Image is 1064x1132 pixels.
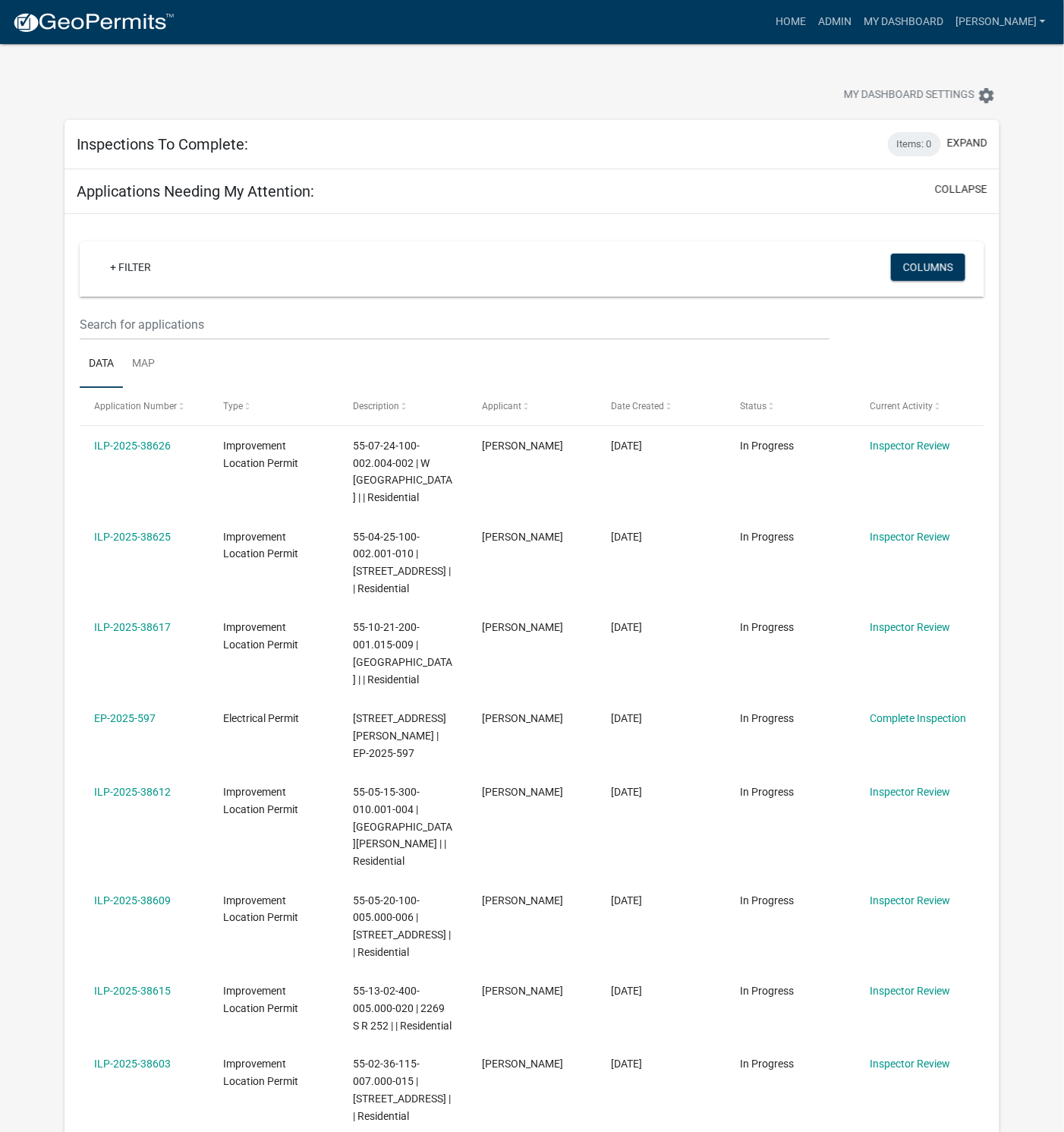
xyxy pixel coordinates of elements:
[224,712,300,724] span: Electrical Permit
[224,531,299,560] span: Improvement Location Permit
[353,712,446,759] span: 2360 PUMPKINVINE HILL RD | EP-2025-597
[741,894,795,907] span: In Progress
[858,8,949,36] a: My Dashboard
[870,712,966,724] a: Complete Inspection
[611,621,642,633] span: 09/15/2025
[741,712,795,724] span: In Progress
[224,401,244,411] span: Type
[77,135,248,153] h5: Inspections To Complete:
[611,531,642,543] span: 09/20/2025
[467,388,597,424] datatable-header-cell: Applicant
[80,340,123,389] a: Data
[741,401,767,411] span: Status
[98,254,163,281] a: + Filter
[741,1058,795,1071] span: In Progress
[611,712,642,724] span: 09/15/2025
[597,388,726,424] datatable-header-cell: Date Created
[855,388,984,424] datatable-header-cell: Current Activity
[870,401,933,411] span: Current Activity
[224,1058,299,1088] span: Improvement Location Permit
[482,985,563,997] span: James Wall
[741,621,795,633] span: In Progress
[611,786,642,798] span: 09/11/2025
[891,254,965,281] button: Columns
[611,985,642,997] span: 09/07/2025
[224,786,299,815] span: Improvement Location Permit
[94,440,171,452] a: ILP-2025-38626
[770,8,812,36] a: Home
[94,621,171,633] a: ILP-2025-38617
[353,621,452,685] span: 55-10-21-200-001.015-009 | 2534 FIRE STATION RD | | Residential
[870,621,950,633] a: Inspector Review
[123,340,164,389] a: Map
[482,440,563,452] span: Corrie Hovee
[338,388,467,424] datatable-header-cell: Description
[353,894,451,958] span: 55-05-20-100-005.000-006 | 1448 W BEECH GROVE LN | | Residential
[353,985,452,1032] span: 55-13-02-400-005.000-020 | 2269 S R 252 | | Residential
[353,531,451,594] span: 55-04-25-100-002.001-010 | 7636 N BALTIMORE RD | | Residential
[611,401,664,411] span: Date Created
[224,621,299,651] span: Improvement Location Permit
[482,531,563,543] span: MICHAEL PROVO
[888,132,941,156] div: Items: 0
[611,1058,642,1071] span: 08/25/2025
[482,401,521,411] span: Applicant
[94,1058,171,1071] a: ILP-2025-38603
[844,87,974,105] span: My Dashboard Settings
[209,388,338,424] datatable-header-cell: Type
[353,786,452,867] span: 55-05-15-300-010.001-004 | N ROMINE RD | | Residential
[870,531,950,543] a: Inspector Review
[482,712,563,724] span: William Walls
[77,182,314,200] h5: Applications Needing My Attention:
[224,985,299,1014] span: Improvement Location Permit
[870,1058,950,1071] a: Inspector Review
[94,401,177,411] span: Application Number
[726,388,855,424] datatable-header-cell: Status
[353,1058,451,1122] span: 55-02-36-115-007.000-015 | 8691 E LANDERSDALE RD | | Residential
[94,712,156,724] a: EP-2025-597
[812,8,858,36] a: Admin
[949,8,1052,36] a: [PERSON_NAME]
[870,894,950,907] a: Inspector Review
[741,531,795,543] span: In Progress
[482,621,563,633] span: John Hutslar
[353,401,399,411] span: Description
[741,985,795,997] span: In Progress
[80,388,209,424] datatable-header-cell: Application Number
[935,181,987,197] button: collapse
[353,440,452,503] span: 55-07-24-100-002.004-002 | W LEWISVILLE RD | | Residential
[80,309,829,340] input: Search for applications
[977,87,996,105] i: settings
[94,894,171,907] a: ILP-2025-38609
[611,894,642,907] span: 09/09/2025
[482,894,563,907] span: Kathy R Walls
[870,985,950,997] a: Inspector Review
[832,80,1008,110] button: My Dashboard Settingssettings
[94,531,171,543] a: ILP-2025-38625
[947,135,987,151] button: expand
[611,440,642,452] span: 09/22/2025
[224,894,299,924] span: Improvement Location Permit
[94,985,171,997] a: ILP-2025-38615
[482,1058,563,1071] span: Amanda Brooks
[224,440,299,469] span: Improvement Location Permit
[741,786,795,798] span: In Progress
[741,440,795,452] span: In Progress
[870,440,950,452] a: Inspector Review
[870,786,950,798] a: Inspector Review
[482,786,563,798] span: Tiffany Inglert
[94,786,171,798] a: ILP-2025-38612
